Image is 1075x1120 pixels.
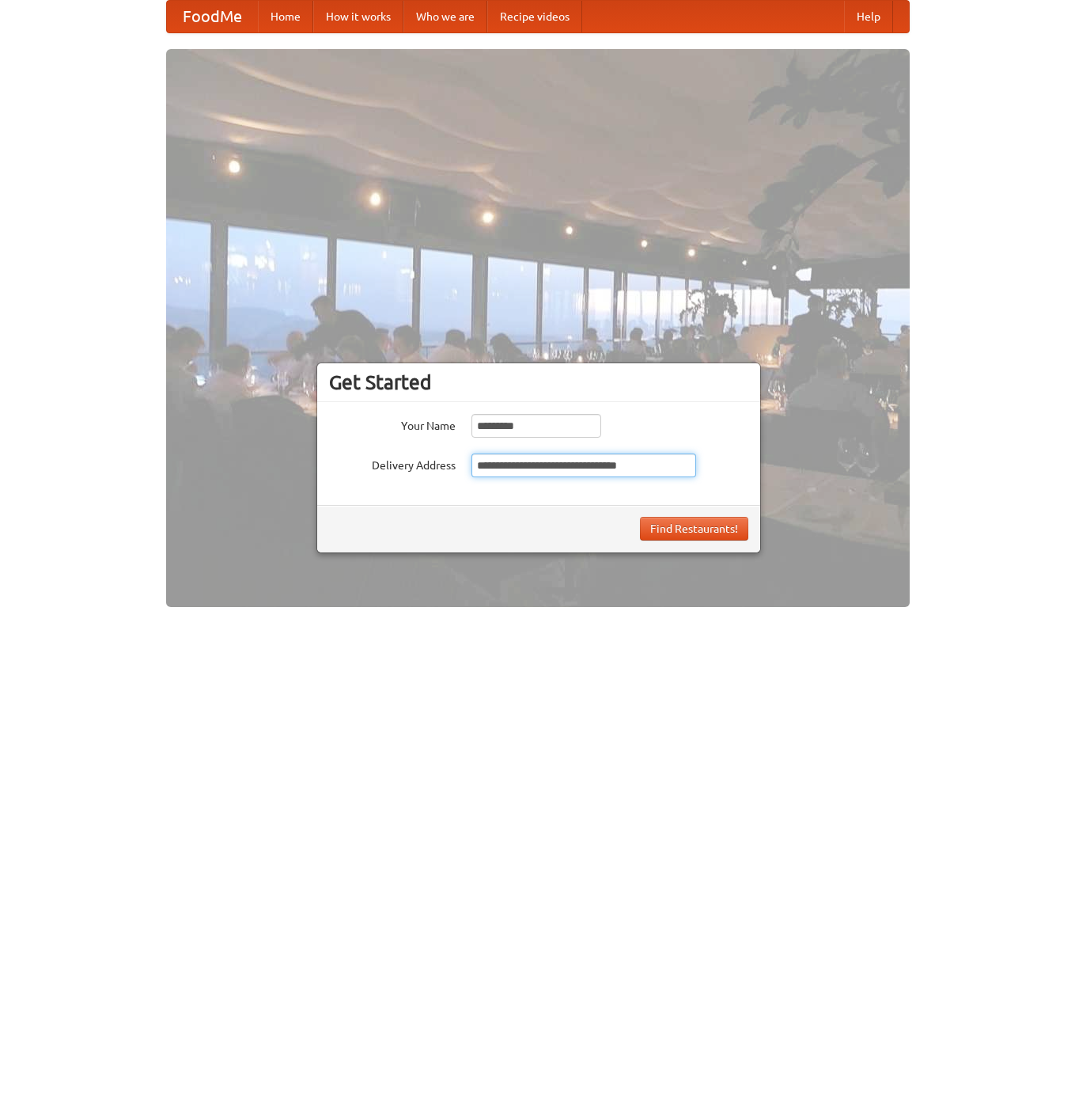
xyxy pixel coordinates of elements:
a: How it works [313,1,403,32]
a: Recipe videos [487,1,582,32]
a: Who we are [403,1,487,32]
a: Help [844,1,893,32]
label: Delivery Address [329,454,456,473]
h3: Get Started [329,370,748,394]
a: Home [258,1,313,32]
a: FoodMe [167,1,258,32]
button: Find Restaurants! [640,517,748,541]
label: Your Name [329,414,456,434]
